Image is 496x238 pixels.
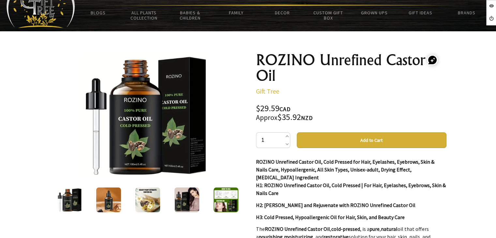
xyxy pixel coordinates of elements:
a: Decor [259,6,305,20]
img: ROZINO Unrefined Castor Oil [174,187,199,212]
h1: ROZINO Unrefined Castor Oil [256,52,446,83]
span: CAD [279,105,291,113]
strong: ROZINO Unrefined Castor Oil [265,226,330,232]
img: ROZINO Unrefined Castor Oil [96,187,121,212]
small: Approx [256,113,278,122]
img: ROZINO Unrefined Castor Oil [135,187,160,212]
img: ROZINO Unrefined Castor Oil [57,187,82,212]
a: Brands [443,6,489,20]
img: ROZINO Unrefined Castor Oil [214,187,238,212]
strong: ROZINO Unrefined Castor Oil, Cold Pressed for Hair, Eyelashes, Eyebrows, Skin & Nails Care, Hypoa... [256,158,434,181]
a: Gift Ideas [398,6,443,20]
div: $29.59 $35.92 [256,104,446,122]
span: NZD [301,114,313,122]
a: All Plants Collection [121,6,167,25]
a: Grown Ups [351,6,397,20]
button: Add to Cart [297,132,446,148]
a: Custom Gift Box [305,6,351,25]
strong: cold-pressed [331,226,360,232]
strong: H1: ROZINO Unrefined Castor Oil, Cold Pressed | For Hair, Eyelashes, Eyebrows, Skin & Nails Care [256,182,446,196]
a: Babies & Children [167,6,213,25]
strong: natural [381,226,398,232]
strong: H2: [PERSON_NAME] and Rejuvenate with ROZINO Unrefined Castor Oil [256,202,415,208]
a: Gift Tree [256,87,279,95]
img: ROZINO Unrefined Castor Oil [82,52,208,179]
strong: pure [369,226,380,232]
a: BLOGS [75,6,121,20]
a: Family [213,6,259,20]
strong: H3: Cold Pressed, Hypoallergenic Oil for Hair, Skin, and Beauty Care [256,214,405,220]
